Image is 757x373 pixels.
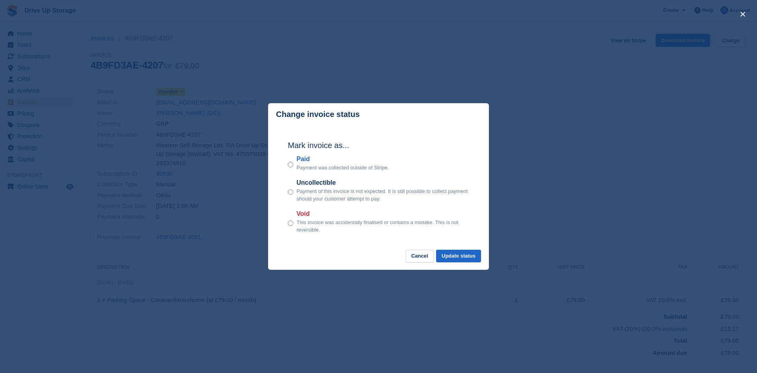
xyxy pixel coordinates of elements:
button: Update status [436,250,481,263]
label: Paid [296,154,389,164]
button: close [736,8,749,20]
p: Payment was collected outside of Stripe. [296,164,389,172]
h2: Mark invoice as... [288,139,469,151]
p: This invoice was accidentally finalised or contains a mistake. This is not reversible. [296,219,469,234]
p: Change invoice status [276,110,360,119]
button: Cancel [406,250,434,263]
p: Payment of this invoice is not expected. It is still possible to collect payment should your cust... [296,187,469,203]
label: Void [296,209,469,219]
label: Uncollectible [296,178,469,187]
